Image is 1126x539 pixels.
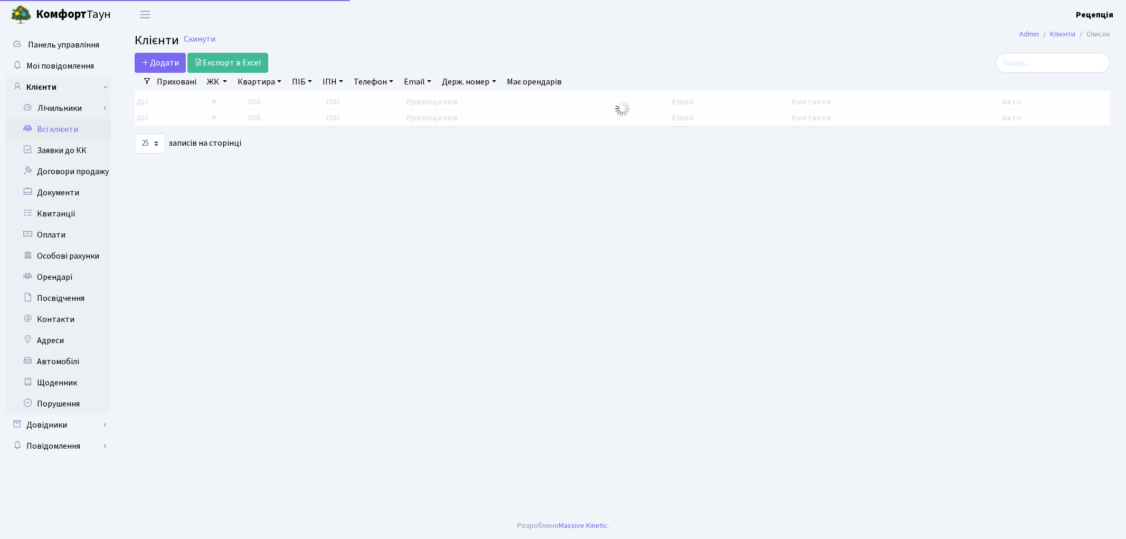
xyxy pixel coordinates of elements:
[132,6,158,23] button: Переключити навігацію
[5,351,111,372] a: Автомобілі
[1076,9,1113,21] b: Рецепція
[5,393,111,414] a: Порушення
[5,414,111,436] a: Довідники
[1076,8,1113,21] a: Рецепція
[5,34,111,55] a: Панель управління
[5,161,111,182] a: Договори продажу
[11,4,32,25] img: logo.png
[559,520,608,531] a: Massive Kinetic
[1075,29,1110,40] li: Список
[1004,23,1126,45] nav: breadcrumb
[36,6,87,23] b: Комфорт
[996,53,1110,73] input: Пошук...
[12,98,111,119] a: Лічильники
[184,34,215,44] a: Скинути
[5,55,111,77] a: Мої повідомлення
[153,73,201,91] a: Приховані
[28,39,99,51] span: Панель управління
[5,119,111,140] a: Всі клієнти
[438,73,500,91] a: Держ. номер
[5,182,111,203] a: Документи
[318,73,347,91] a: ІПН
[135,31,179,50] span: Клієнти
[288,73,316,91] a: ПІБ
[5,267,111,288] a: Орендарі
[614,100,631,117] img: Обробка...
[5,330,111,351] a: Адреси
[503,73,566,91] a: Має орендарів
[5,436,111,457] a: Повідомлення
[26,60,94,72] span: Мої повідомлення
[400,73,436,91] a: Email
[517,520,609,532] div: Розроблено .
[349,73,398,91] a: Телефон
[36,6,111,24] span: Таун
[5,140,111,161] a: Заявки до КК
[5,203,111,224] a: Квитанції
[141,57,179,69] span: Додати
[5,245,111,267] a: Особові рахунки
[1050,29,1075,40] a: Клієнти
[203,73,231,91] a: ЖК
[135,53,186,73] a: Додати
[135,134,165,154] select: записів на сторінці
[135,134,241,154] label: записів на сторінці
[187,53,268,73] a: Експорт в Excel
[1019,29,1039,40] a: Admin
[5,288,111,309] a: Посвідчення
[5,224,111,245] a: Оплати
[233,73,286,91] a: Квартира
[5,309,111,330] a: Контакти
[5,77,111,98] a: Клієнти
[5,372,111,393] a: Щоденник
